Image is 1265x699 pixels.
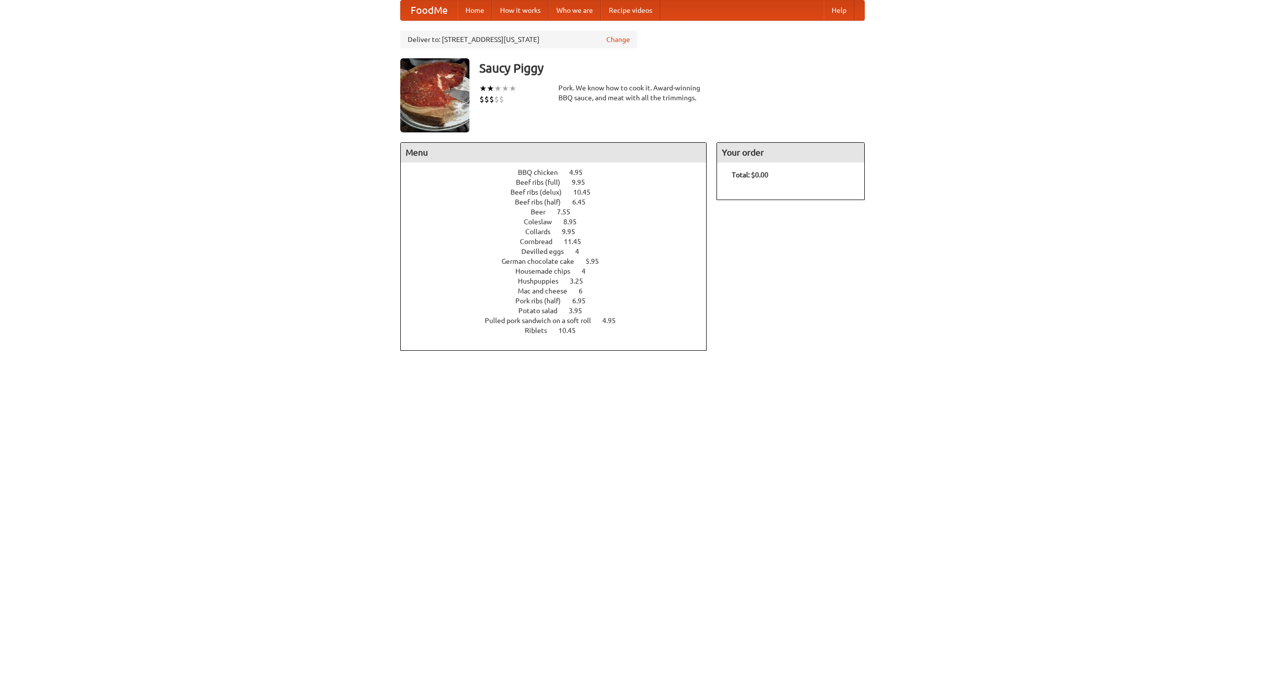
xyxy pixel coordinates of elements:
span: 4.95 [602,317,626,325]
span: BBQ chicken [518,168,568,176]
h3: Saucy Piggy [479,58,865,78]
span: Beef ribs (full) [516,178,570,186]
li: ★ [509,83,516,94]
a: Hushpuppies 3.25 [518,277,601,285]
span: Beer [531,208,555,216]
li: $ [479,94,484,105]
a: How it works [492,0,548,20]
a: Collards 9.95 [525,228,593,236]
span: 4 [575,247,589,255]
img: angular.jpg [400,58,469,132]
li: ★ [479,83,487,94]
li: ★ [494,83,502,94]
a: Devilled eggs 4 [521,247,597,255]
span: 6.95 [572,297,595,305]
a: German chocolate cake 5.95 [502,257,617,265]
span: German chocolate cake [502,257,584,265]
li: $ [484,94,489,105]
span: 3.95 [569,307,592,315]
span: Coleslaw [524,218,562,226]
span: Potato salad [518,307,567,315]
span: Pork ribs (half) [515,297,571,305]
span: 6 [579,287,592,295]
span: 10.45 [558,327,586,334]
li: ★ [502,83,509,94]
b: Total: $0.00 [732,171,768,179]
a: Coleslaw 8.95 [524,218,595,226]
span: Hushpuppies [518,277,568,285]
span: 5.95 [586,257,609,265]
a: Home [458,0,492,20]
span: Collards [525,228,560,236]
div: Deliver to: [STREET_ADDRESS][US_STATE] [400,31,637,48]
li: ★ [487,83,494,94]
span: 11.45 [564,238,591,246]
a: Housemade chips 4 [515,267,604,275]
a: Potato salad 3.95 [518,307,600,315]
span: 8.95 [563,218,587,226]
span: Riblets [525,327,557,334]
li: $ [489,94,494,105]
li: $ [494,94,499,105]
span: Housemade chips [515,267,580,275]
a: FoodMe [401,0,458,20]
a: Beer 7.55 [531,208,589,216]
a: Mac and cheese 6 [518,287,601,295]
li: $ [499,94,504,105]
a: Recipe videos [601,0,660,20]
span: Pulled pork sandwich on a soft roll [485,317,601,325]
a: Change [606,35,630,44]
span: 4.95 [569,168,592,176]
div: Pork. We know how to cook it. Award-winning BBQ sauce, and meat with all the trimmings. [558,83,707,103]
a: Riblets 10.45 [525,327,594,334]
span: Beef ribs (delux) [510,188,572,196]
span: Cornbread [520,238,562,246]
span: Devilled eggs [521,247,574,255]
a: Pork ribs (half) 6.95 [515,297,604,305]
a: Help [824,0,854,20]
a: BBQ chicken 4.95 [518,168,601,176]
span: Mac and cheese [518,287,577,295]
span: 9.95 [572,178,595,186]
a: Beef ribs (full) 9.95 [516,178,603,186]
a: Beef ribs (delux) 10.45 [510,188,609,196]
span: 7.55 [557,208,580,216]
h4: Menu [401,143,706,163]
span: 6.45 [572,198,595,206]
span: 10.45 [573,188,600,196]
a: Who we are [548,0,601,20]
a: Pulled pork sandwich on a soft roll 4.95 [485,317,634,325]
span: Beef ribs (half) [515,198,571,206]
a: Beef ribs (half) 6.45 [515,198,604,206]
a: Cornbread 11.45 [520,238,599,246]
span: 9.95 [562,228,585,236]
span: 4 [582,267,595,275]
h4: Your order [717,143,864,163]
span: 3.25 [570,277,593,285]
